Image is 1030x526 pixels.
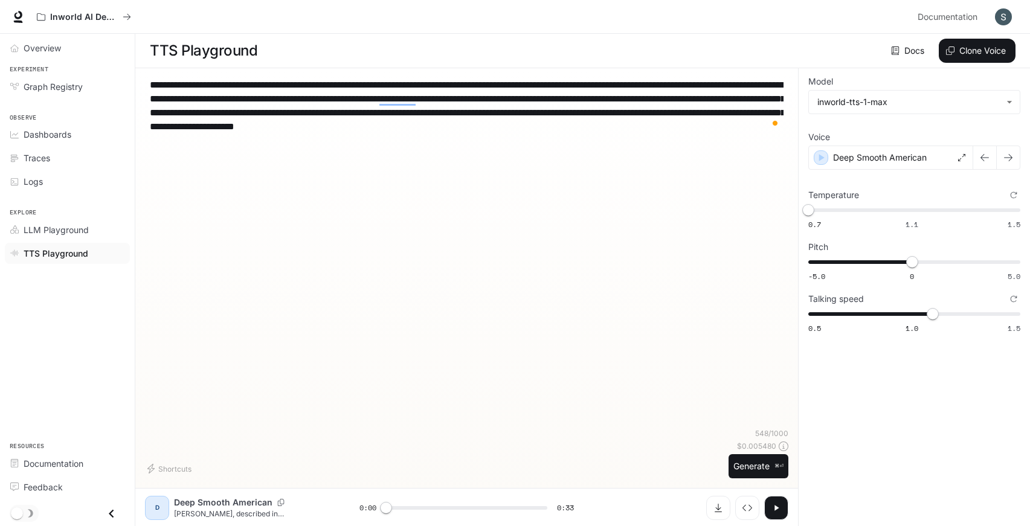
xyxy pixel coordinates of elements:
p: Pitch [808,243,828,251]
span: Logs [24,175,43,188]
button: Reset to default [1007,188,1020,202]
span: Documentation [918,10,977,25]
span: Feedback [24,481,63,493]
span: 1.5 [1008,323,1020,333]
a: Graph Registry [5,76,130,97]
a: Overview [5,37,130,59]
a: Documentation [5,453,130,474]
div: inworld-tts-1-max [817,96,1000,108]
a: Documentation [913,5,987,29]
div: inworld-tts-1-max [809,91,1020,114]
p: ⌘⏎ [774,463,784,470]
a: Logs [5,171,130,192]
span: Documentation [24,457,83,470]
button: All workspaces [31,5,137,29]
p: Temperature [808,191,859,199]
h1: TTS Playground [150,39,257,63]
span: 1.5 [1008,219,1020,229]
img: User avatar [995,8,1012,25]
p: [PERSON_NAME], described in [DEMOGRAPHIC_DATA] as a righteous man, blameless in his generation, f... [174,508,330,519]
span: 0 [910,271,914,281]
span: Graph Registry [24,80,83,93]
span: 0.5 [808,323,821,333]
a: Dashboards [5,124,130,145]
button: Shortcuts [145,459,196,478]
p: $ 0.005480 [737,441,776,451]
span: LLM Playground [24,223,89,236]
span: 1.1 [906,219,918,229]
span: -5.0 [808,271,825,281]
span: Traces [24,152,50,164]
span: Dark mode toggle [11,506,23,519]
span: 0:00 [359,502,376,514]
p: Deep Smooth American [833,152,927,164]
a: Docs [889,39,929,63]
div: D [147,498,167,518]
p: Talking speed [808,295,864,303]
span: 1.0 [906,323,918,333]
a: Feedback [5,476,130,498]
a: LLM Playground [5,219,130,240]
button: Generate⌘⏎ [729,454,788,479]
textarea: To enrich screen reader interactions, please activate Accessibility in Grammarly extension settings [150,78,784,133]
p: Inworld AI Demos [50,12,118,22]
p: Voice [808,133,830,141]
p: Deep Smooth American [174,496,272,508]
span: TTS Playground [24,247,88,260]
a: Traces [5,147,130,168]
p: Model [808,77,833,86]
button: Inspect [735,496,759,520]
span: 5.0 [1008,271,1020,281]
button: Clone Voice [939,39,1016,63]
button: User avatar [991,5,1016,29]
button: Close drawer [98,501,125,526]
button: Copy Voice ID [272,499,289,506]
p: 548 / 1000 [755,428,788,438]
span: 0:33 [557,502,574,514]
span: Overview [24,42,61,54]
button: Download audio [706,496,730,520]
a: TTS Playground [5,243,130,264]
span: 0.7 [808,219,821,229]
button: Reset to default [1007,292,1020,306]
span: Dashboards [24,128,71,141]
